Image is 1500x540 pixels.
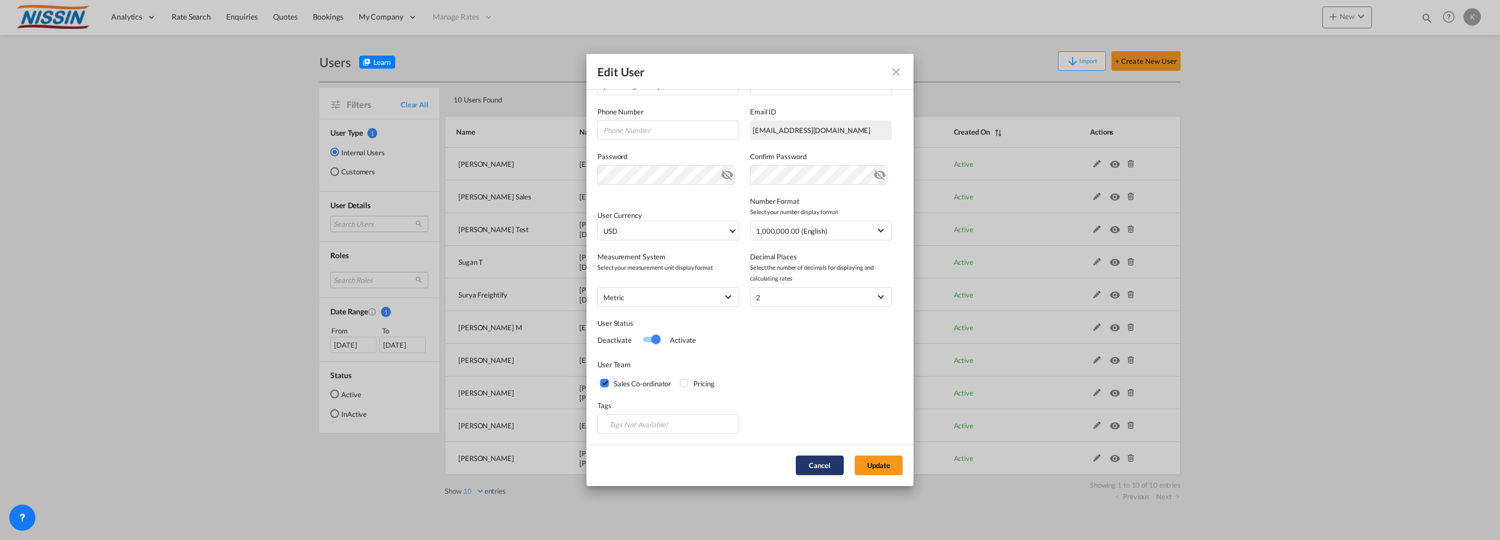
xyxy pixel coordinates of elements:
label: Email ID [750,106,892,117]
label: Number Format [750,196,892,207]
md-checkbox: Pricing [680,378,714,389]
label: Confirm Password [750,151,892,162]
md-checkbox: Sales Co-ordinator [600,378,671,389]
div: Pricing [693,378,714,389]
div: metric [603,293,624,302]
iframe: Chat [8,483,46,524]
label: Tags [597,400,739,411]
button: Update [855,456,903,475]
div: Activate [659,335,696,345]
div: Sales Co-ordinator [614,378,671,389]
label: Phone Number [597,106,739,117]
md-dialog: General General ... [586,54,914,486]
label: User Currency [597,211,642,220]
md-select: Select Currency: $ USDUnited States Dollar [597,221,739,240]
md-switch: Switch 1 [643,332,659,348]
label: Decimal Places [750,251,892,262]
div: User Status [597,318,750,329]
md-icon: icon-eye-off [873,166,886,179]
span: Select your measurement unit display format [597,262,739,273]
span: Select your number display format [750,207,892,217]
div: 1,000,000.00 (English) [756,227,827,235]
md-select: {{(ctrl.parent.createData.viewShipper && !ctrl.parent.createData.user_data.tags) ? 'N/A' :(!ctrl.... [597,414,739,434]
span: USD [603,226,728,236]
div: Edit User [597,65,645,79]
div: User Team [597,359,903,370]
md-icon: icon-close fg-AAA8AD [890,65,903,78]
button: Cancel [796,456,844,475]
button: icon-close fg-AAA8AD [885,61,907,83]
input: Phone Number [597,120,739,140]
div: kmanitest@nitusa.com [750,120,892,140]
label: Password [597,151,739,162]
div: Deactivate [597,335,643,345]
md-icon: icon-eye-off [721,166,734,179]
span: Select the number of decimals for displaying and calculating rates [750,262,892,284]
div: 2 [756,293,760,302]
label: Measurement System [597,251,739,262]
